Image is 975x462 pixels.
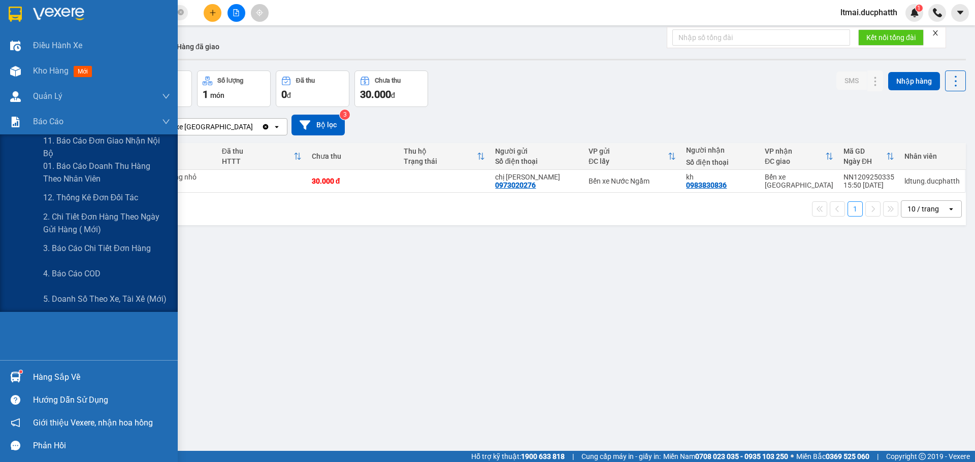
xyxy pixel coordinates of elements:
button: SMS [836,72,867,90]
span: Kết nối tổng đài [866,32,916,43]
span: Hỗ trợ kỹ thuật: [471,451,565,462]
div: Phản hồi [33,438,170,453]
strong: 0708 023 035 - 0935 103 250 [695,452,788,460]
div: 0983830836 [686,181,727,189]
th: Toggle SortBy [760,143,838,170]
div: Bến xe Nước Ngầm [589,177,676,185]
span: file-add [233,9,240,16]
div: Nhân viên [904,152,960,160]
span: Miền Bắc [796,451,869,462]
button: Nhập hàng [888,72,940,90]
span: 2. Chi tiết đơn hàng theo ngày gửi hàng ( mới) [43,210,170,236]
span: caret-down [956,8,965,17]
div: ĐC lấy [589,157,668,165]
div: Hướng dẫn sử dụng [33,393,170,408]
div: ldtung.ducphatth [904,177,960,185]
div: Chưa thu [375,77,401,84]
span: 11. Báo cáo đơn giao nhận nội bộ [43,134,170,160]
div: Số điện thoại [686,158,755,166]
span: down [162,92,170,100]
svg: Clear value [262,123,270,131]
button: Bộ lọc [291,115,345,135]
input: Nhập số tổng đài [672,29,850,46]
div: 10 / trang [907,204,939,214]
div: Trạng thái [404,157,477,165]
div: 30.000 đ [312,177,394,185]
button: aim [251,4,269,22]
span: đ [391,91,395,99]
span: đ [287,91,291,99]
span: Điều hành xe [33,39,82,52]
button: Kết nối tổng đài [858,29,924,46]
button: file-add [227,4,245,22]
span: món [210,91,224,99]
button: caret-down [951,4,969,22]
img: logo-vxr [9,7,22,22]
th: Toggle SortBy [838,143,899,170]
div: VP nhận [765,147,825,155]
div: 0973020276 [495,181,536,189]
span: Miền Nam [663,451,788,462]
button: plus [204,4,221,22]
span: copyright [919,453,926,460]
div: Số điện thoại [495,157,578,165]
th: Toggle SortBy [399,143,491,170]
div: Số lượng [217,77,243,84]
svg: open [273,123,281,131]
div: chị hoa [495,173,578,181]
img: warehouse-icon [10,372,21,382]
span: | [572,451,574,462]
button: Số lượng1món [197,70,271,107]
span: 30.000 [360,88,391,100]
span: aim [256,9,263,16]
button: 1 [848,201,863,217]
div: VP gửi [589,147,668,155]
span: 4. Báo cáo COD [43,267,101,280]
input: Selected Bến xe Hoằng Hóa. [254,122,255,132]
div: Bến xe [GEOGRAPHIC_DATA] [162,122,253,132]
div: 15:50 [DATE] [843,181,894,189]
span: 1 [917,5,921,12]
span: 1 [203,88,208,100]
span: plus [209,9,216,16]
div: Hàng sắp về [33,370,170,385]
span: question-circle [11,395,20,405]
span: 12. Thống kê đơn đối tác [43,191,138,204]
span: close [932,29,939,37]
div: kh [686,173,755,181]
span: message [11,441,20,450]
button: Hàng đã giao [169,34,227,59]
span: 0 [281,88,287,100]
div: Mã GD [843,147,886,155]
strong: 0369 525 060 [826,452,869,460]
div: HTTT [222,157,294,165]
div: Người nhận [686,146,755,154]
span: Kho hàng [33,66,69,76]
span: down [162,118,170,126]
sup: 3 [340,110,350,120]
span: Báo cáo [33,115,63,128]
span: 01. Báo cáo doanh thu hàng theo nhân viên [43,160,170,185]
span: close-circle [178,8,184,18]
sup: 1 [19,370,22,373]
div: Ngày ĐH [843,157,886,165]
img: icon-new-feature [910,8,919,17]
div: NN1209250335 [843,173,894,181]
span: close-circle [178,9,184,15]
div: Đã thu [296,77,315,84]
img: solution-icon [10,117,21,127]
span: Quản Lý [33,90,62,102]
span: mới [74,66,92,77]
button: Chưa thu30.000đ [354,70,428,107]
th: Toggle SortBy [583,143,681,170]
div: Đã thu [222,147,294,155]
img: warehouse-icon [10,91,21,102]
img: warehouse-icon [10,41,21,51]
div: ĐC giao [765,157,825,165]
button: Đã thu0đ [276,70,349,107]
span: ⚪️ [791,454,794,458]
th: Toggle SortBy [217,143,307,170]
span: 3. Báo cáo chi tiết đơn hàng [43,242,151,255]
img: warehouse-icon [10,66,21,77]
div: Thu hộ [404,147,477,155]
